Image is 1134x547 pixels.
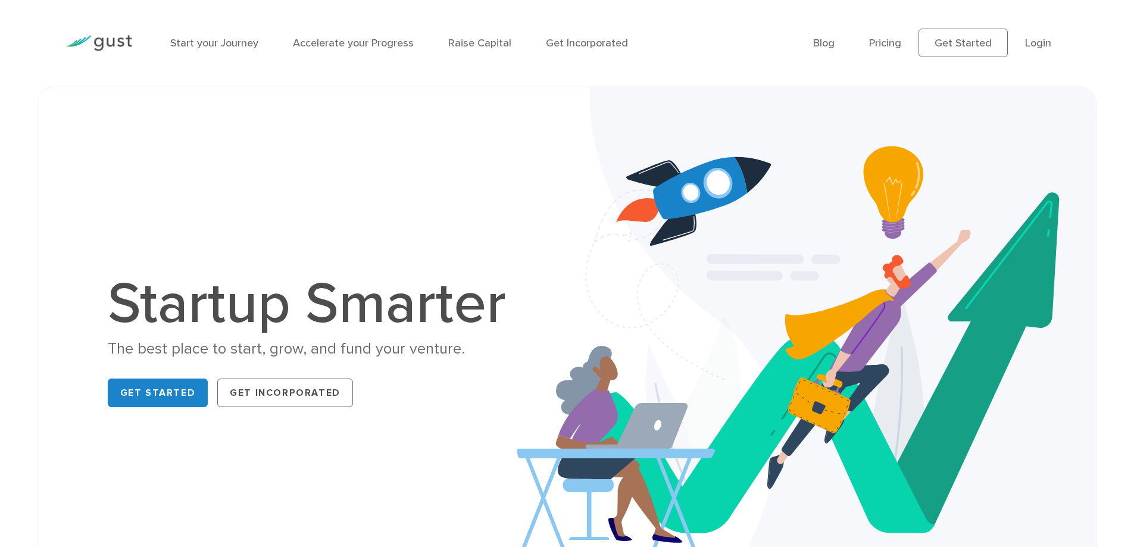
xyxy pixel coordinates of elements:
[1025,37,1051,49] a: Login
[108,339,518,360] div: The best place to start, grow, and fund your venture.
[293,37,414,49] a: Accelerate your Progress
[65,35,132,51] img: Gust Logo
[546,37,628,49] a: Get Incorporated
[170,37,258,49] a: Start your Journey
[869,37,901,49] a: Pricing
[108,276,518,333] h1: Startup Smarter
[448,37,511,49] a: Raise Capital
[108,379,208,407] a: Get Started
[217,379,353,407] a: Get Incorporated
[919,29,1008,57] a: Get Started
[813,37,835,49] a: Blog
